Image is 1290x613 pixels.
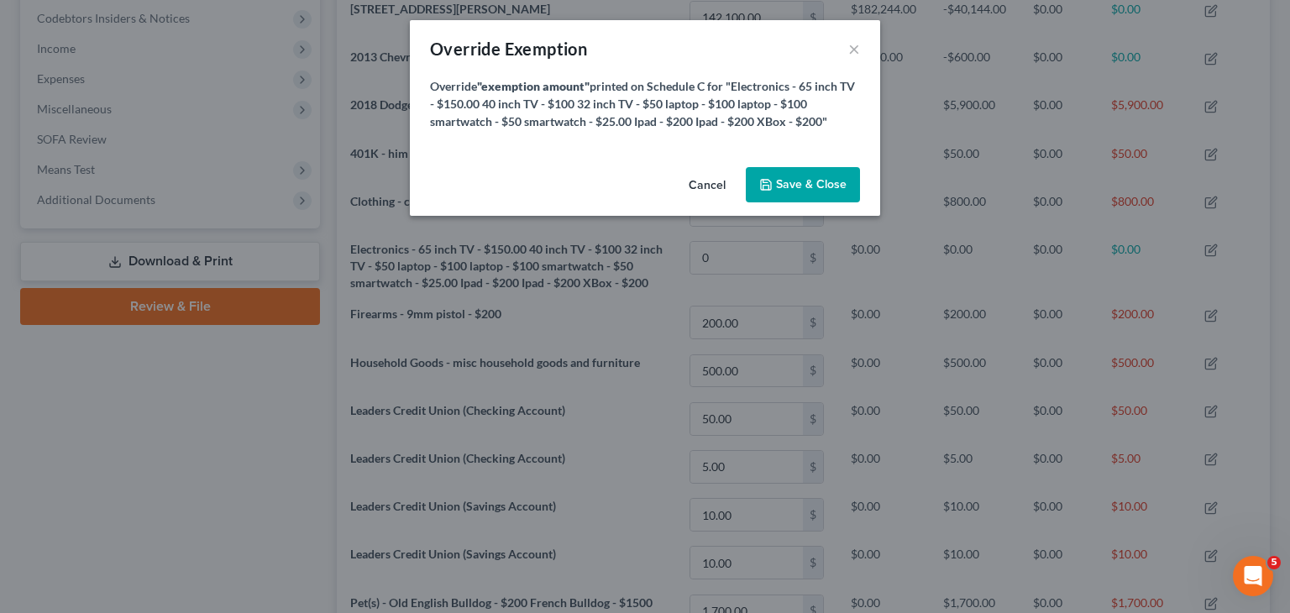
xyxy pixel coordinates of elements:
[746,167,860,202] button: Save & Close
[477,79,590,93] strong: "exemption amount"
[776,177,847,191] span: Save & Close
[430,77,860,130] label: Override printed on Schedule C for "Electronics - 65 inch TV - $150.00 40 inch TV - $100 32 inch ...
[1267,556,1281,569] span: 5
[430,37,587,60] div: Override Exemption
[1233,556,1273,596] iframe: Intercom live chat
[675,169,739,202] button: Cancel
[848,39,860,59] button: ×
